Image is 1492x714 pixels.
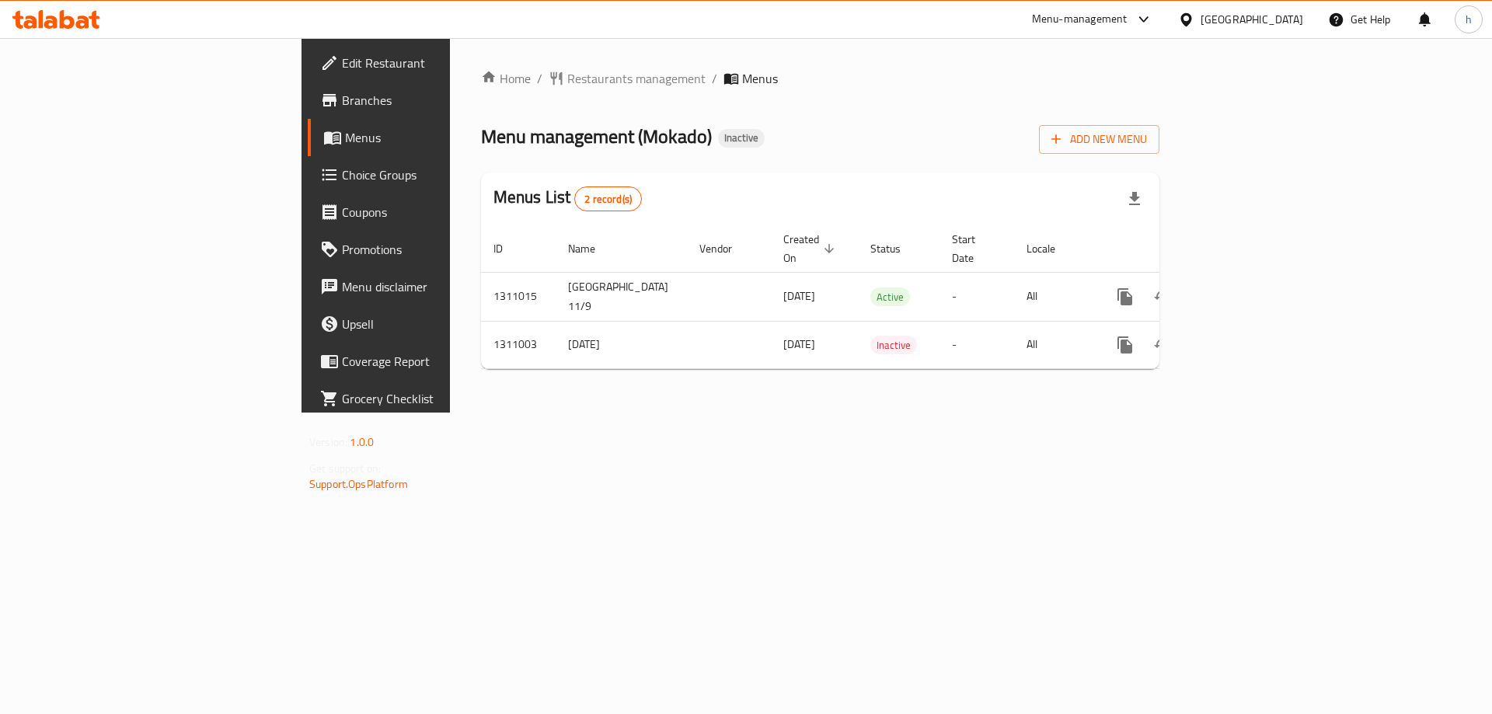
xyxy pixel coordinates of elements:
[1201,11,1303,28] div: [GEOGRAPHIC_DATA]
[1116,180,1153,218] div: Export file
[952,230,995,267] span: Start Date
[549,69,706,88] a: Restaurants management
[342,54,539,72] span: Edit Restaurant
[345,128,539,147] span: Menus
[481,69,1159,88] nav: breadcrumb
[1032,10,1128,29] div: Menu-management
[342,315,539,333] span: Upsell
[342,203,539,221] span: Coupons
[783,334,815,354] span: [DATE]
[870,287,910,306] div: Active
[308,82,551,119] a: Branches
[309,458,381,479] span: Get support on:
[783,230,839,267] span: Created On
[1039,125,1159,154] button: Add New Menu
[718,129,765,148] div: Inactive
[493,186,642,211] h2: Menus List
[308,343,551,380] a: Coverage Report
[308,193,551,231] a: Coupons
[1466,11,1472,28] span: h
[342,352,539,371] span: Coverage Report
[308,119,551,156] a: Menus
[574,186,642,211] div: Total records count
[1027,239,1075,258] span: Locale
[939,321,1014,368] td: -
[1107,326,1144,364] button: more
[568,239,615,258] span: Name
[567,69,706,88] span: Restaurants management
[1014,272,1094,321] td: All
[342,165,539,184] span: Choice Groups
[1094,225,1268,273] th: Actions
[556,321,687,368] td: [DATE]
[699,239,752,258] span: Vendor
[342,240,539,259] span: Promotions
[870,336,917,354] span: Inactive
[308,305,551,343] a: Upsell
[1144,326,1181,364] button: Change Status
[342,277,539,296] span: Menu disclaimer
[783,286,815,306] span: [DATE]
[1051,130,1147,149] span: Add New Menu
[1014,321,1094,368] td: All
[308,44,551,82] a: Edit Restaurant
[308,156,551,193] a: Choice Groups
[342,389,539,408] span: Grocery Checklist
[1144,278,1181,315] button: Change Status
[718,131,765,145] span: Inactive
[309,474,408,494] a: Support.OpsPlatform
[481,119,712,154] span: Menu management ( Mokado )
[1107,278,1144,315] button: more
[481,225,1268,369] table: enhanced table
[308,268,551,305] a: Menu disclaimer
[870,288,910,306] span: Active
[939,272,1014,321] td: -
[556,272,687,321] td: [GEOGRAPHIC_DATA] 11/9
[342,91,539,110] span: Branches
[742,69,778,88] span: Menus
[309,432,347,452] span: Version:
[712,69,717,88] li: /
[575,192,641,207] span: 2 record(s)
[870,239,921,258] span: Status
[308,380,551,417] a: Grocery Checklist
[308,231,551,268] a: Promotions
[350,432,374,452] span: 1.0.0
[493,239,523,258] span: ID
